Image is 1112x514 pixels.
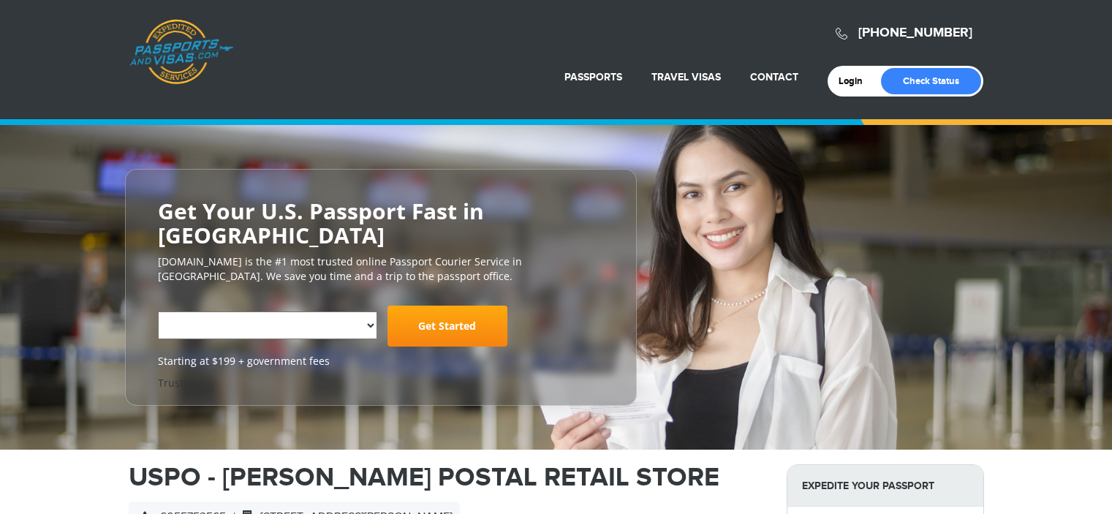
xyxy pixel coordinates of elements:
p: [DOMAIN_NAME] is the #1 most trusted online Passport Courier Service in [GEOGRAPHIC_DATA]. We sav... [158,254,604,284]
a: Passports & [DOMAIN_NAME] [129,19,233,85]
strong: Expedite Your Passport [787,465,983,507]
a: [PHONE_NUMBER] [858,25,972,41]
a: Get Started [387,306,507,347]
a: Passports [564,71,622,83]
span: Starting at $199 + government fees [158,354,604,369]
a: Travel Visas [651,71,721,83]
h1: USPO - [PERSON_NAME] POSTAL RETAIL STORE [129,464,765,491]
a: Login [839,75,873,87]
a: Trustpilot [158,376,205,390]
a: Contact [750,71,798,83]
h2: Get Your U.S. Passport Fast in [GEOGRAPHIC_DATA] [158,199,604,247]
a: Check Status [881,68,981,94]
